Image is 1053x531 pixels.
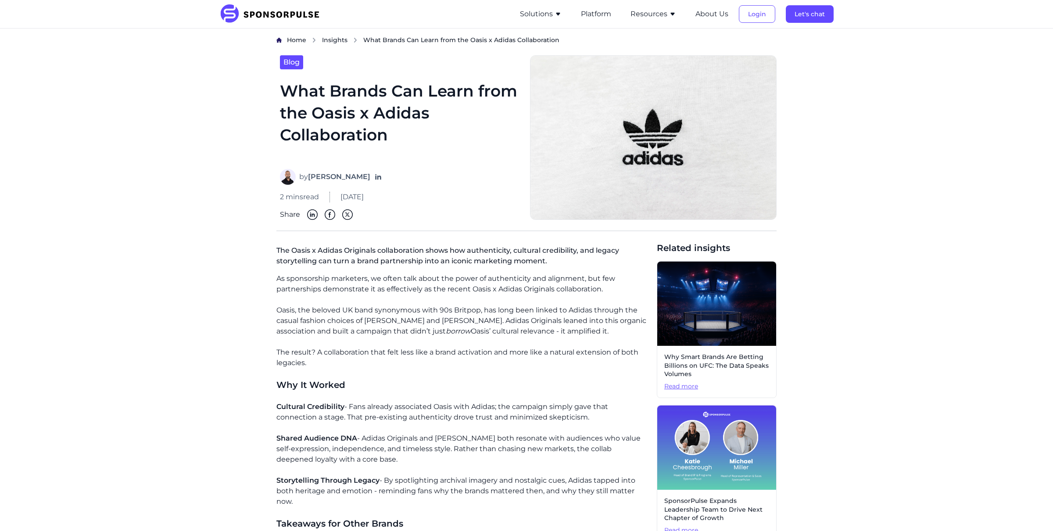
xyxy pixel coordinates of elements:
a: Home [287,36,306,45]
p: - Fans already associated Oasis with Adidas; the campaign simply gave that connection a stage. Th... [276,402,650,423]
span: Storytelling Through Legacy [276,476,380,484]
a: Let's chat [786,10,834,18]
a: Why Smart Brands Are Betting Billions on UFC: The Data Speaks VolumesRead more [657,261,777,398]
i: borrow [446,327,471,335]
span: What Brands Can Learn from the Oasis x Adidas Collaboration [363,36,559,44]
p: As sponsorship marketers, we often talk about the power of authenticity and alignment, but few pa... [276,273,650,294]
button: Solutions [520,9,562,19]
span: Read more [664,382,769,391]
span: [DATE] [340,192,364,202]
span: Insights [322,36,347,44]
img: Katie Cheesbrough and Michael Miller Join SponsorPulse to Accelerate Strategic Services [657,405,776,490]
img: chevron right [353,37,358,43]
span: 2 mins read [280,192,319,202]
span: Why It Worked [276,380,345,390]
span: Takeaways for Other Brands [276,518,403,529]
img: Facebook [325,209,335,220]
img: Home [276,37,282,43]
span: Why Smart Brands Are Betting Billions on UFC: The Data Speaks Volumes [664,353,769,379]
a: Blog [280,55,303,69]
button: Platform [581,9,611,19]
img: SponsorPulse [219,4,326,24]
img: Twitter [342,209,353,220]
h1: What Brands Can Learn from the Oasis x Adidas Collaboration [280,80,519,158]
strong: [PERSON_NAME] [308,172,370,181]
span: Cultural Credibility [276,402,344,411]
a: Follow on LinkedIn [374,172,383,181]
img: AI generated image [657,262,776,346]
img: Linkedin [307,209,318,220]
a: Insights [322,36,347,45]
img: chevron right [312,37,317,43]
a: About Us [695,10,728,18]
img: Christian Wiediger, courtesy of Unsplash [530,55,777,220]
span: Shared Audience DNA [276,434,357,442]
span: SponsorPulse Expands Leadership Team to Drive Next Chapter of Growth [664,497,769,523]
span: by [299,172,370,182]
p: - Adidas Originals and [PERSON_NAME] both resonate with audiences who value self-expression, inde... [276,433,650,465]
img: Eddy Sidani [280,169,296,185]
a: Login [739,10,775,18]
button: About Us [695,9,728,19]
button: Login [739,5,775,23]
span: Share [280,209,300,220]
span: Home [287,36,306,44]
p: - By spotlighting archival imagery and nostalgic cues, Adidas tapped into both heritage and emoti... [276,475,650,507]
button: Let's chat [786,5,834,23]
a: Platform [581,10,611,18]
p: The result? A collaboration that felt less like a brand activation and more like a natural extens... [276,347,650,368]
iframe: Chat Widget [1009,489,1053,531]
span: Related insights [657,242,777,254]
p: The Oasis x Adidas Originals collaboration shows how authenticity, cultural credibility, and lega... [276,242,650,273]
button: Resources [630,9,676,19]
p: Oasis, the beloved UK band synonymous with 90s Britpop, has long been linked to Adidas through th... [276,305,650,337]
